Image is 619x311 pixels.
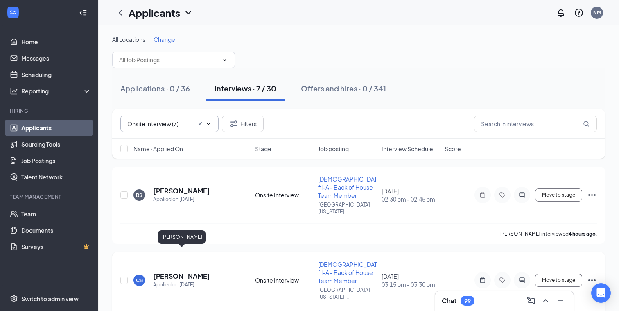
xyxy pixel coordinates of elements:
h3: Chat [442,296,456,305]
span: [DEMOGRAPHIC_DATA]-fil-A - Back of House Team Member [318,261,385,284]
div: 99 [464,297,471,304]
svg: ChevronUp [541,296,551,306]
span: Change [154,36,175,43]
svg: Ellipses [587,275,597,285]
b: 4 hours ago [569,231,596,237]
input: Search in interviews [474,116,597,132]
div: Hiring [10,107,90,114]
div: [DATE] [382,187,440,203]
input: All Job Postings [119,55,218,64]
svg: ActiveNote [478,277,488,284]
span: Stage [255,145,271,153]
p: [GEOGRAPHIC_DATA][US_STATE] ... [318,286,376,300]
svg: Note [478,192,488,198]
input: All Stages [127,119,194,128]
svg: Settings [10,295,18,303]
svg: Ellipses [587,190,597,200]
button: Move to stage [535,188,582,202]
a: Applicants [21,120,91,136]
span: Score [445,145,461,153]
button: Filter Filters [222,116,264,132]
svg: ChevronLeft [115,8,125,18]
div: [DATE] [382,272,440,288]
div: NM [593,9,601,16]
p: [GEOGRAPHIC_DATA][US_STATE] ... [318,201,376,215]
span: Name · Applied On [133,145,183,153]
a: Sourcing Tools [21,136,91,152]
svg: ActiveChat [517,192,527,198]
p: [PERSON_NAME] interviewed . [499,230,597,237]
a: Job Postings [21,152,91,169]
a: Messages [21,50,91,66]
h1: Applicants [129,6,180,20]
svg: ComposeMessage [526,296,536,306]
a: SurveysCrown [21,238,91,255]
div: CB [136,277,143,284]
span: Move to stage [542,277,575,283]
svg: ActiveChat [517,277,527,284]
div: Applied on [DATE] [153,195,210,204]
div: Onsite Interview [255,191,313,199]
a: Talent Network [21,169,91,185]
div: Applied on [DATE] [153,281,210,289]
div: Applications · 0 / 36 [120,83,190,93]
svg: ChevronDown [221,57,228,63]
div: Offers and hires · 0 / 341 [301,83,386,93]
button: Move to stage [535,274,582,287]
span: Move to stage [542,192,575,198]
svg: QuestionInfo [574,8,584,18]
a: Documents [21,222,91,238]
span: Interview Schedule [382,145,433,153]
span: [DEMOGRAPHIC_DATA]-fil-A - Back of House Team Member [318,175,385,199]
span: 02:30 pm - 02:45 pm [382,195,440,203]
svg: Filter [229,119,239,129]
span: Job posting [318,145,349,153]
svg: Tag [497,192,507,198]
svg: Cross [197,120,203,127]
h5: [PERSON_NAME] [153,186,210,195]
svg: ChevronDown [205,120,212,127]
div: Switch to admin view [21,295,79,303]
h5: [PERSON_NAME] [153,272,210,281]
div: [PERSON_NAME] [158,230,206,244]
svg: WorkstreamLogo [9,8,17,16]
svg: Collapse [79,9,87,17]
svg: Notifications [556,8,566,18]
span: 03:15 pm - 03:30 pm [382,280,440,288]
button: ChevronUp [539,294,552,307]
svg: Tag [497,277,507,284]
div: Team Management [10,193,90,200]
div: Open Intercom Messenger [591,283,611,303]
button: Minimize [554,294,567,307]
svg: ChevronDown [183,8,193,18]
button: ComposeMessage [524,294,538,307]
div: Reporting [21,87,92,95]
svg: Analysis [10,87,18,95]
div: BS [136,192,142,199]
div: Interviews · 7 / 30 [215,83,276,93]
svg: Minimize [556,296,565,306]
svg: MagnifyingGlass [583,120,590,127]
a: Home [21,34,91,50]
div: Onsite Interview [255,276,313,284]
a: Team [21,206,91,222]
span: All Locations [112,36,145,43]
a: Scheduling [21,66,91,83]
